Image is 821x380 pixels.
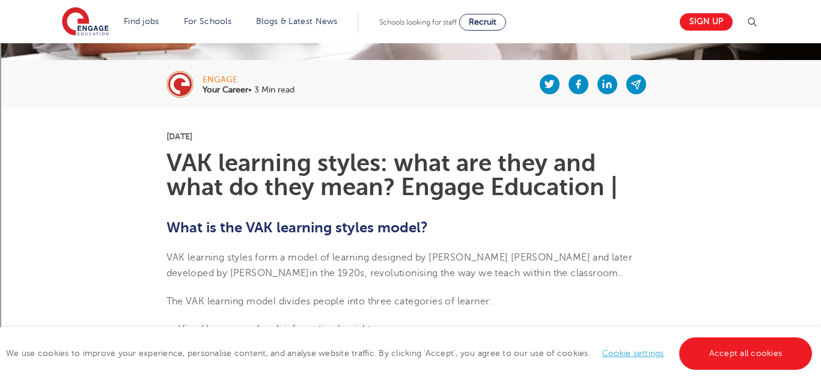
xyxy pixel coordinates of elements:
input: Search outlines [5,16,111,28]
span: Schools looking for staff [379,18,457,26]
div: Sign out [5,82,816,93]
a: Accept all cookies [679,337,813,370]
div: Sort New > Old [5,39,816,50]
span: We use cookies to improve your experience, personalise content, and analyse website traffic. By c... [6,349,815,358]
a: Find jobs [124,17,159,26]
img: Engage Education [62,7,109,37]
a: Sign up [680,13,733,31]
a: For Schools [184,17,231,26]
div: Delete [5,61,816,71]
a: Cookie settings [602,349,664,358]
div: Home [5,5,251,16]
a: Recruit [459,14,506,31]
div: Sort A > Z [5,28,816,39]
div: Move To ... [5,50,816,61]
span: Recruit [469,17,496,26]
a: Blogs & Latest News [256,17,338,26]
div: Options [5,71,816,82]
